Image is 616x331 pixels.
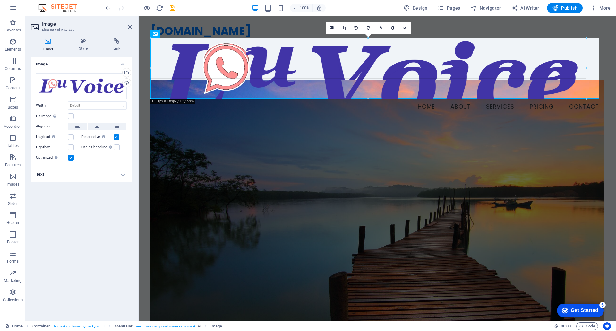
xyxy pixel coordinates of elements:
[4,28,21,33] p: Favorites
[438,5,460,11] span: Pages
[31,167,132,182] h4: Text
[5,322,23,330] a: Click to cancel selection. Double-click to open Pages
[399,22,411,34] a: Confirm ( Ctrl ⏎ )
[102,38,132,51] h4: Link
[588,3,613,13] button: More
[3,297,22,302] p: Collections
[404,5,428,11] span: Design
[5,47,21,52] p: Elements
[7,240,19,245] p: Footer
[471,5,501,11] span: Navigator
[6,182,20,187] p: Images
[67,38,101,51] h4: Style
[561,322,571,330] span: 00 00
[468,3,504,13] button: Navigator
[290,4,313,12] button: 100%
[554,322,571,330] h6: Session time
[169,4,176,12] i: Save (Ctrl+S)
[4,278,21,283] p: Marketing
[511,5,539,11] span: AI Writer
[300,4,310,12] h6: 100%
[5,66,21,71] p: Columns
[7,259,19,264] p: Forms
[42,21,132,27] h2: Image
[36,73,127,99] div: louvoice-logo-js4oXE3jYp5boPZZ9dIVZQ.png
[115,322,133,330] span: Click to select. Double-click to edit
[168,4,176,12] button: save
[374,22,387,34] a: Blur
[46,1,52,8] div: 5
[81,144,114,151] label: Use as headline
[42,27,119,33] h3: Element #ed-new-320
[105,4,112,12] i: Undo: Change image (Ctrl+Z)
[8,105,18,110] p: Boxes
[6,220,19,225] p: Header
[32,322,50,330] span: Click to select. Double-click to edit
[17,7,45,13] div: Get Started
[36,123,68,130] label: Alignment
[603,322,611,330] button: Usercentrics
[590,5,611,11] span: More
[53,322,105,330] span: . home-4-container .bg-background
[387,22,399,34] a: Greyscale
[565,324,566,328] span: :
[37,4,85,12] img: Editor Logo
[316,5,322,11] i: On resize automatically adjust zoom level to fit chosen device.
[36,154,68,161] label: Optimized
[36,112,68,120] label: Fit image
[198,324,201,328] i: This element is a customizable preset
[210,322,222,330] span: Click to select. Double-click to edit
[156,4,163,12] button: reload
[401,3,430,13] div: Design (Ctrl+Alt+Y)
[4,124,22,129] p: Accordion
[7,143,19,148] p: Tables
[362,22,374,34] a: Rotate right 90°
[8,201,18,206] p: Slider
[401,3,430,13] button: Design
[36,144,68,151] label: Lightbox
[6,85,20,91] p: Content
[547,3,583,13] button: Publish
[150,99,195,104] div: 1351px × 189px / 0° / 59%
[338,22,350,34] a: Crop mode
[156,4,163,12] i: Reload page
[36,104,68,107] label: Width
[32,322,222,330] nav: breadcrumb
[4,3,50,17] div: Get Started 5 items remaining, 0% complete
[350,22,362,34] a: Rotate left 90°
[509,3,542,13] button: AI Writer
[104,4,112,12] button: undo
[552,5,577,11] span: Publish
[5,162,21,168] p: Features
[135,322,195,330] span: . menu-wrapper .preset-menu-v2-home-4
[143,4,150,12] button: Click here to leave preview mode and continue editing
[81,133,114,141] label: Responsive
[435,3,463,13] button: Pages
[579,322,595,330] span: Code
[576,322,598,330] button: Code
[36,133,68,141] label: Lazyload
[31,38,67,51] h4: Image
[326,22,338,34] a: Select files from the file manager, stock photos, or upload file(s)
[31,57,132,68] h4: Image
